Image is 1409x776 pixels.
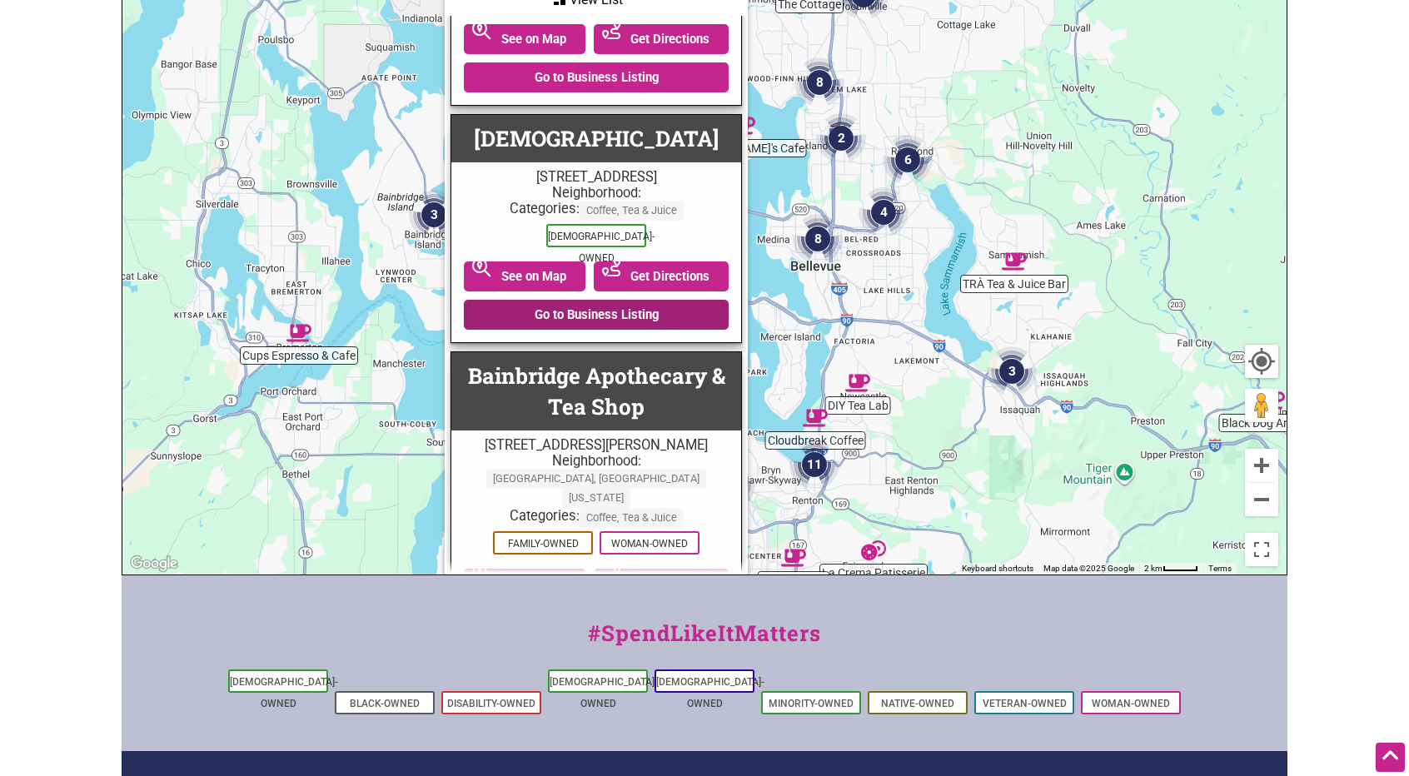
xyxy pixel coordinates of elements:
[594,569,729,599] a: Get Directions
[1002,249,1027,274] div: TRÀ Tea & Juice Bar
[1043,564,1134,573] span: Map data ©2025 Google
[447,698,535,709] a: Disability-Owned
[580,508,684,527] span: Coffee, Tea & Juice
[464,569,585,599] a: See on Map
[1208,564,1232,573] a: Terms
[127,553,182,575] img: Google
[464,261,585,291] a: See on Map
[468,361,725,420] a: Bainbridge Apothecary & Tea Shop
[845,371,870,395] div: DIY Tea Lab
[983,698,1067,709] a: Veteran-Owned
[350,698,420,709] a: Black-Owned
[859,187,909,237] div: 4
[1376,743,1405,772] div: Scroll Back to Top
[1092,698,1170,709] a: Woman-Owned
[883,135,933,185] div: 6
[460,185,733,201] div: Neighborhood:
[1260,388,1285,413] div: Black Dog Arts Café
[781,545,806,570] div: Mighty Mugs
[789,440,839,490] div: 11
[881,698,954,709] a: Native-Owned
[803,405,828,430] div: Cloudbreak Coffee
[816,113,866,163] div: 2
[1245,389,1278,422] button: Drag Pegman onto the map to open Street View
[861,538,886,563] div: La Crema Patisserie
[286,321,311,346] div: Cups Espresso & Cafe
[460,453,733,508] div: Neighborhood:
[127,553,182,575] a: Open this area in Google Maps (opens a new window)
[1245,345,1278,378] button: Your Location
[486,469,706,488] span: [GEOGRAPHIC_DATA], [GEOGRAPHIC_DATA]
[594,24,729,54] a: Get Directions
[794,57,844,107] div: 8
[464,24,585,54] a: See on Map
[230,676,338,709] a: [DEMOGRAPHIC_DATA]-Owned
[1245,449,1278,482] button: Zoom in
[1144,564,1163,573] span: 2 km
[1139,563,1203,575] button: Map Scale: 2 km per 39 pixels
[793,214,843,264] div: 8
[594,261,729,291] a: Get Directions
[1245,483,1278,516] button: Zoom out
[987,346,1037,396] div: 3
[464,300,729,330] a: Go to Business Listing
[493,531,593,555] span: Family-Owned
[580,201,684,220] span: Coffee, Tea & Juice
[460,437,733,453] div: [STREET_ADDRESS][PERSON_NAME]
[562,489,630,508] span: [US_STATE]
[474,124,719,152] a: [DEMOGRAPHIC_DATA]
[600,531,700,555] span: Woman-Owned
[460,169,733,185] div: [STREET_ADDRESS]
[409,190,459,240] div: 3
[122,617,1287,666] div: #SpendLikeItMatters
[460,508,733,527] div: Categories:
[464,62,729,92] a: Go to Business Listing
[460,201,733,220] div: Categories:
[769,698,854,709] a: Minority-Owned
[546,224,646,247] span: [DEMOGRAPHIC_DATA]-Owned
[656,676,764,709] a: [DEMOGRAPHIC_DATA]-Owned
[550,676,658,709] a: [DEMOGRAPHIC_DATA]-Owned
[1243,531,1280,568] button: Toggle fullscreen view
[962,563,1033,575] button: Keyboard shortcuts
